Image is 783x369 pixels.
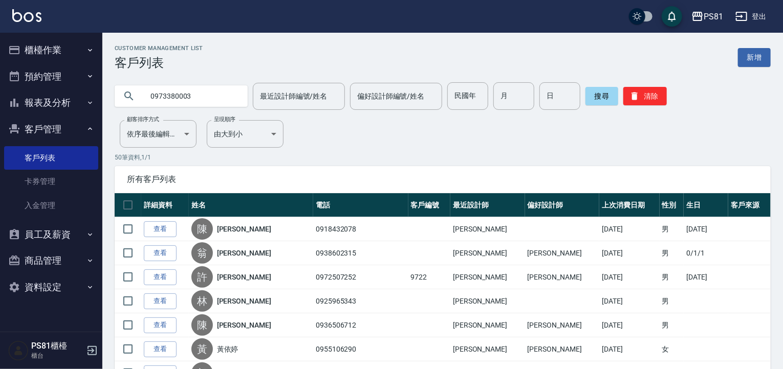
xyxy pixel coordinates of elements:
[12,9,41,22] img: Logo
[4,194,98,217] a: 入金管理
[31,351,83,360] p: 櫃台
[217,344,238,354] a: 黃依婷
[207,120,284,148] div: 由大到小
[731,7,771,26] button: 登出
[4,146,98,170] a: 客戶列表
[599,337,659,361] td: [DATE]
[525,241,600,265] td: [PERSON_NAME]
[214,116,235,123] label: 呈現順序
[313,289,408,313] td: 0925965343
[660,217,684,241] td: 男
[313,217,408,241] td: 0918432078
[684,193,728,217] th: 生日
[599,217,659,241] td: [DATE]
[450,265,525,289] td: [PERSON_NAME]
[660,193,684,217] th: 性別
[313,265,408,289] td: 0972507252
[144,293,177,309] a: 查看
[191,242,213,264] div: 翁
[115,45,203,52] h2: Customer Management List
[191,338,213,360] div: 黃
[217,248,271,258] a: [PERSON_NAME]
[660,313,684,337] td: 男
[684,217,728,241] td: [DATE]
[144,317,177,333] a: 查看
[684,241,728,265] td: 0/1/1
[144,221,177,237] a: 查看
[662,6,682,27] button: save
[120,120,197,148] div: 依序最後編輯時間
[4,170,98,193] a: 卡券管理
[525,265,600,289] td: [PERSON_NAME]
[4,221,98,248] button: 員工及薪資
[704,10,723,23] div: PS81
[144,341,177,357] a: 查看
[585,87,618,105] button: 搜尋
[450,217,525,241] td: [PERSON_NAME]
[450,193,525,217] th: 最近設計師
[525,337,600,361] td: [PERSON_NAME]
[4,116,98,143] button: 客戶管理
[115,153,771,162] p: 50 筆資料, 1 / 1
[4,89,98,116] button: 報表及分析
[144,269,177,285] a: 查看
[450,313,525,337] td: [PERSON_NAME]
[4,247,98,274] button: 商品管理
[660,289,684,313] td: 男
[143,82,240,110] input: 搜尋關鍵字
[728,193,771,217] th: 客戶來源
[189,193,313,217] th: 姓名
[313,193,408,217] th: 電話
[4,63,98,90] button: 預約管理
[738,48,771,67] a: 新增
[191,218,213,240] div: 陳
[599,193,659,217] th: 上次消費日期
[4,274,98,301] button: 資料設定
[217,272,271,282] a: [PERSON_NAME]
[217,320,271,330] a: [PERSON_NAME]
[115,56,203,70] h3: 客戶列表
[191,266,213,288] div: 許
[313,313,408,337] td: 0936506712
[313,241,408,265] td: 0938602315
[4,37,98,63] button: 櫃檯作業
[599,289,659,313] td: [DATE]
[660,337,684,361] td: 女
[687,6,727,27] button: PS81
[599,241,659,265] td: [DATE]
[8,340,29,361] img: Person
[525,193,600,217] th: 偏好設計師
[599,265,659,289] td: [DATE]
[450,289,525,313] td: [PERSON_NAME]
[450,337,525,361] td: [PERSON_NAME]
[408,193,450,217] th: 客戶編號
[127,174,758,184] span: 所有客戶列表
[31,341,83,351] h5: PS81櫃檯
[408,265,450,289] td: 9722
[191,314,213,336] div: 陳
[623,87,667,105] button: 清除
[450,241,525,265] td: [PERSON_NAME]
[141,193,189,217] th: 詳細資料
[217,224,271,234] a: [PERSON_NAME]
[660,265,684,289] td: 男
[313,337,408,361] td: 0955106290
[191,290,213,312] div: 林
[684,265,728,289] td: [DATE]
[525,313,600,337] td: [PERSON_NAME]
[660,241,684,265] td: 男
[599,313,659,337] td: [DATE]
[127,116,159,123] label: 顧客排序方式
[217,296,271,306] a: [PERSON_NAME]
[144,245,177,261] a: 查看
